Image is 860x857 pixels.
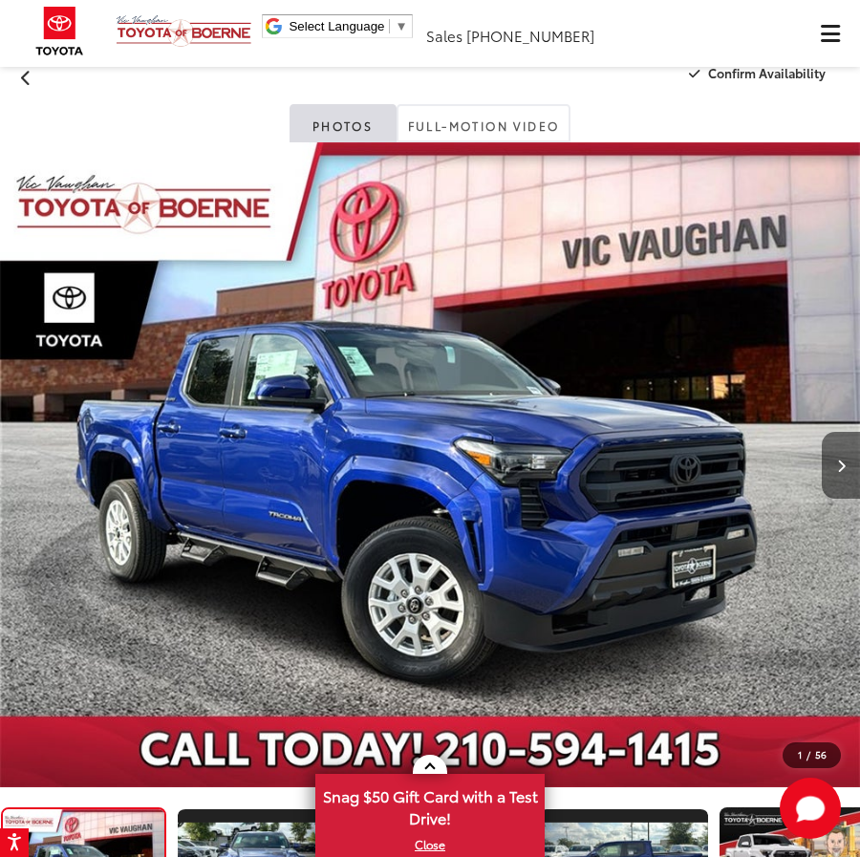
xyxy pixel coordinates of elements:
svg: Start Chat [780,778,841,839]
span: Snag $50 Gift Card with a Test Drive! [317,776,543,834]
a: Photos [290,104,397,142]
button: Confirm Availability [678,56,842,90]
span: Select Language [289,19,384,33]
span: Sales [426,25,462,46]
span: 1 [798,747,802,761]
img: Vic Vaughan Toyota of Boerne [116,14,252,48]
span: ​ [389,19,390,33]
a: Full-Motion Video [397,104,571,142]
span: 56 [815,747,827,761]
span: Confirm Availability [708,64,826,81]
span: / [805,748,812,761]
span: [PHONE_NUMBER] [466,25,594,46]
button: Next image [822,432,860,499]
span: ▼ [395,19,407,33]
a: Select Language​ [289,19,407,33]
button: Toggle Chat Window [780,778,841,839]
